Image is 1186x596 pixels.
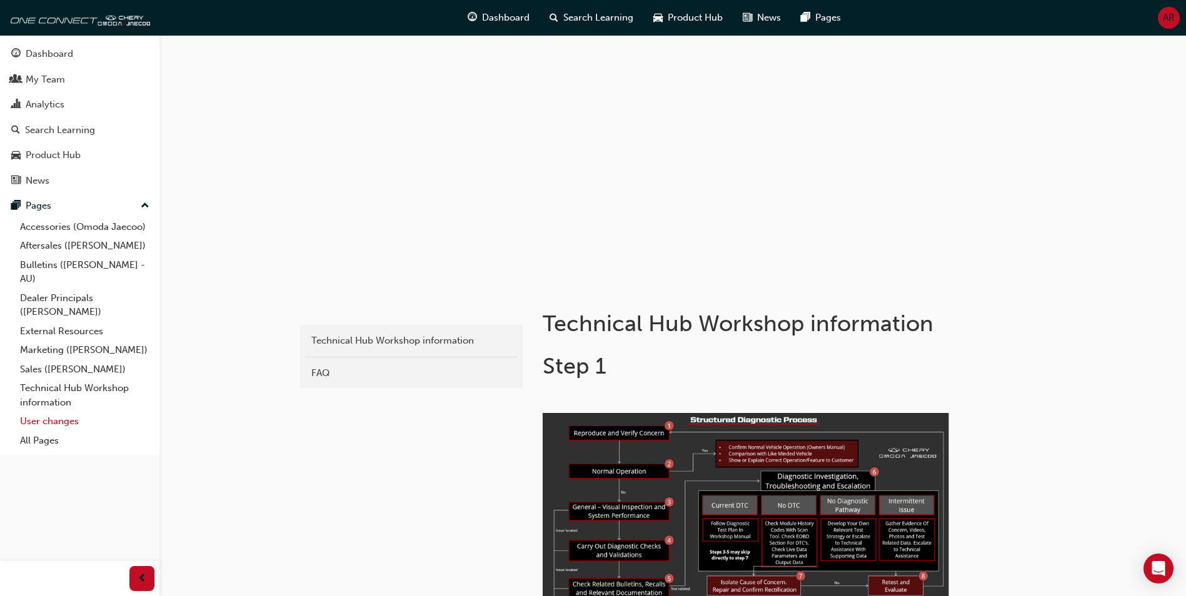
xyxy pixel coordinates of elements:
a: Technical Hub Workshop information [15,379,154,412]
a: External Resources [15,322,154,341]
button: Pages [5,194,154,217]
a: News [5,169,154,192]
a: FAQ [305,362,518,384]
span: guage-icon [11,49,21,60]
span: up-icon [141,198,149,214]
span: Dashboard [482,11,530,25]
span: Search Learning [563,11,633,25]
a: Marketing ([PERSON_NAME]) [15,340,154,360]
h1: Technical Hub Workshop information [543,310,953,337]
div: Product Hub [26,148,81,162]
a: Bulletins ([PERSON_NAME] - AU) [15,256,154,289]
a: All Pages [15,431,154,450]
div: Technical Hub Workshop information [311,334,511,348]
a: Search Learning [5,119,154,142]
span: pages-icon [801,10,810,26]
span: chart-icon [11,99,21,111]
div: Search Learning [25,123,95,137]
span: Pages [815,11,841,25]
button: DashboardMy TeamAnalyticsSearch LearningProduct HubNews [5,40,154,194]
a: Dealer Principals ([PERSON_NAME]) [15,289,154,322]
a: guage-iconDashboard [458,5,540,31]
button: AR [1158,7,1180,29]
a: User changes [15,412,154,431]
a: Sales ([PERSON_NAME]) [15,360,154,379]
a: Analytics [5,93,154,116]
span: news-icon [11,176,21,187]
a: Technical Hub Workshop information [305,330,518,352]
a: Aftersales ([PERSON_NAME]) [15,236,154,256]
div: Analytics [26,97,64,112]
div: Pages [26,199,51,213]
span: people-icon [11,74,21,86]
a: car-iconProduct Hub [643,5,733,31]
a: My Team [5,68,154,91]
div: FAQ [311,366,511,380]
span: prev-icon [138,571,147,587]
span: news-icon [743,10,752,26]
span: search-icon [550,10,558,26]
div: Dashboard [26,47,73,61]
a: Accessories (Omoda Jaecoo) [15,217,154,237]
span: guage-icon [468,10,477,26]
a: Dashboard [5,42,154,66]
span: car-icon [653,10,663,26]
a: search-iconSearch Learning [540,5,643,31]
a: Product Hub [5,144,154,167]
span: search-icon [11,125,20,136]
span: News [757,11,781,25]
span: Step 1 [543,352,606,379]
a: news-iconNews [733,5,791,31]
img: oneconnect [6,5,150,30]
a: pages-iconPages [791,5,851,31]
div: Open Intercom Messenger [1143,554,1173,584]
span: pages-icon [11,201,21,212]
div: My Team [26,72,65,87]
span: Product Hub [668,11,723,25]
div: News [26,174,49,188]
span: car-icon [11,150,21,161]
span: AR [1163,11,1175,25]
